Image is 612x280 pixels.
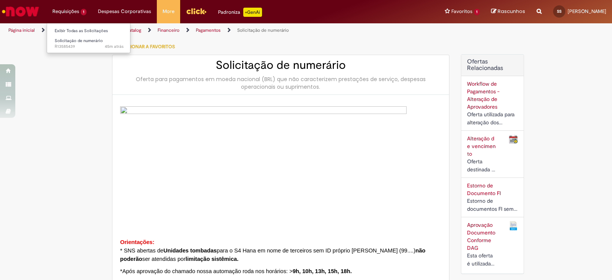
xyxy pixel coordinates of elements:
ul: Trilhas de página [6,23,402,37]
img: Aprovação Documento Conforme DAG [509,221,518,230]
span: Adicionar a Favoritos [120,44,175,50]
div: Oferta destinada à alteração de data de pagamento [467,158,497,174]
span: R13585439 [55,44,124,50]
a: Workflow de Pagamentos - Alteração de Aprovadores [467,80,500,110]
strong: não poderão [120,247,425,262]
a: Exibir Todas as Solicitações [47,27,131,35]
span: More [163,8,174,15]
span: SS [557,9,562,14]
div: Oferta para pagamentos em moeda nacional (BRL) que não caracterizem prestações de serviço, despes... [120,75,441,91]
strong: Unidades tombadas [163,247,216,254]
button: Adicionar a Favoritos [112,39,179,55]
span: 45m atrás [105,44,124,49]
a: Rascunhos [491,8,525,15]
h2: Solicitação de numerário [120,59,441,72]
span: Solicitação de numerário [55,38,103,44]
span: Requisições [52,8,79,15]
span: *Após aprovação do chamado nossa automação roda nos horários: [120,268,355,274]
img: Alteração de vencimento [509,135,518,144]
a: Solicitação de numerário [237,27,289,33]
div: Ofertas Relacionadas [461,54,524,274]
div: Oferta utilizada para alteração dos aprovadores cadastrados no workflow de documentos a pagar. [467,111,518,127]
span: 9h, 10h, 13h, 15h, 18h. [293,268,352,274]
span: * SNS abertas de para o S4 Hana em nome de terceiros sem ID próprio [PERSON_NAME] (99....) ser at... [120,247,425,262]
img: sys_attachment.do [120,106,407,223]
a: Alteração de vencimento [467,135,496,157]
a: Financeiro [158,27,179,33]
strong: limitação sistêmica. [186,256,239,262]
a: Aberto R13585439 : Solicitação de numerário [47,37,131,51]
a: Estorno de Documento FI [467,182,501,197]
time: 01/10/2025 11:31:17 [105,44,124,49]
img: click_logo_yellow_360x200.png [186,5,207,17]
span: 1 [474,9,480,15]
span: [PERSON_NAME] [568,8,606,15]
span: > [289,268,293,274]
p: +GenAi [243,8,262,17]
span: Orientações: [120,239,155,245]
a: Aprovação Documento Conforme DAG [467,221,495,251]
div: Padroniza [218,8,262,17]
a: Pagamentos [196,27,221,33]
span: Rascunhos [498,8,525,15]
span: Despesas Corporativas [98,8,151,15]
img: ServiceNow [1,4,40,19]
ul: Requisições [47,23,130,53]
div: Estorno de documentos FI sem partidas compensadas [467,197,518,213]
span: 1 [81,9,86,15]
h2: Ofertas Relacionadas [467,59,518,72]
div: Esta oferta é utilizada para o Campo solicitar a aprovação do documento que esta fora da alçada d... [467,252,497,268]
a: Página inicial [8,27,35,33]
span: Favoritos [451,8,472,15]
